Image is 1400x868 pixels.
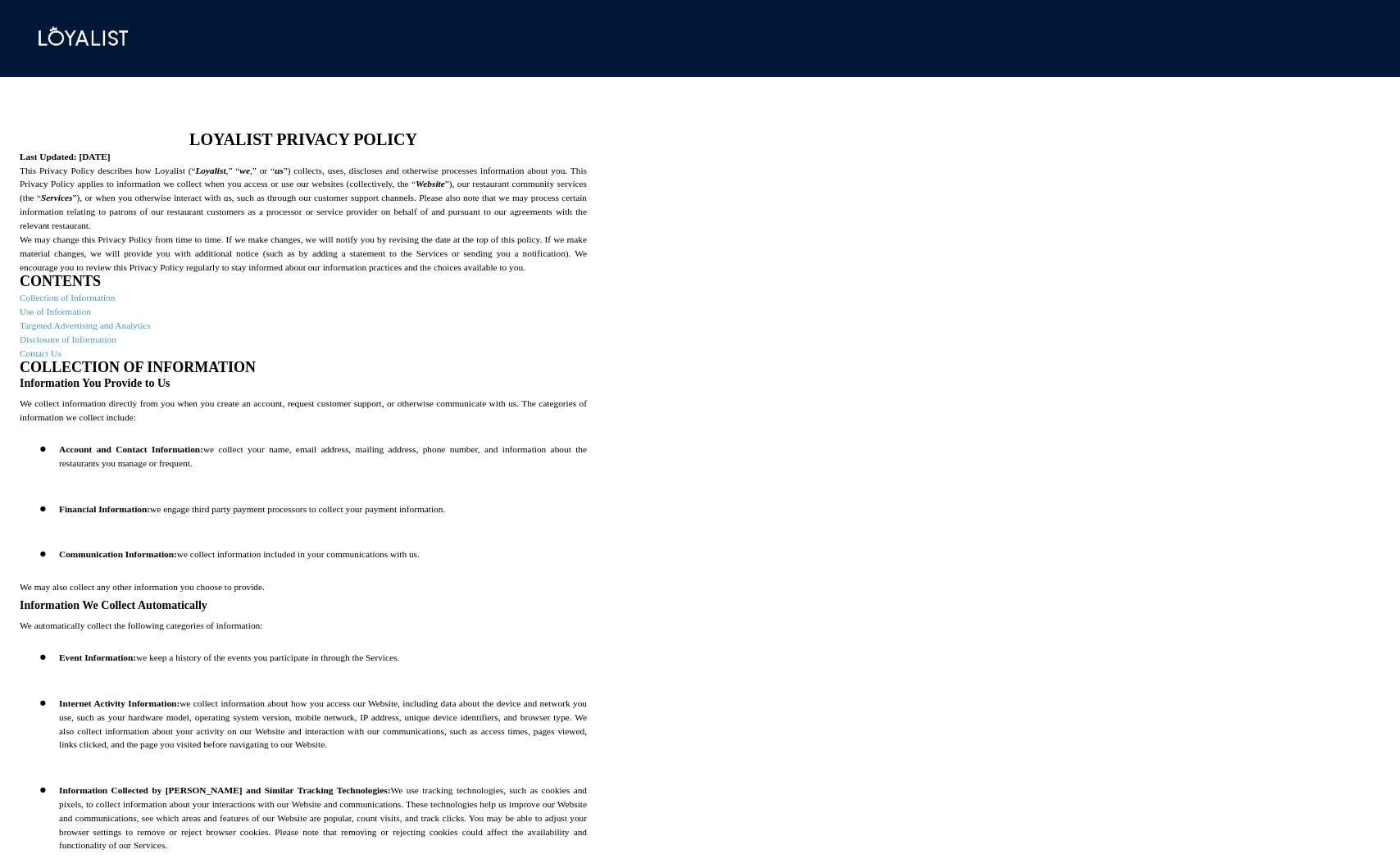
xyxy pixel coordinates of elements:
span: we keep a history of the events you participate in through the Services. [136,652,399,662]
span: Information We Collect Automatically [20,599,207,611]
span: ”) collects, uses, discloses and otherwise processes information about you. This Privacy Policy a... [20,166,587,189]
span: we engage third party payment processors to collect your payment information. [150,504,445,514]
span: we collect information about how you access our Website, including data about the device and netw... [59,698,587,750]
span: Services [41,193,72,202]
span: ”), or when you otherwise interact with us, such as through our customer support channels. Please... [20,193,587,230]
span: we [239,166,250,175]
span: Event Information: [59,652,136,662]
span: Website [416,179,445,189]
span: ,” “ [226,166,240,175]
span: us [275,166,284,175]
span: Internet Activity Information: [59,698,180,708]
span: Use of Information [20,307,91,316]
span: COLLECTION OF INFORMATION [20,359,256,375]
span: Communication Information: [59,549,177,559]
span: Targeted Advertising and Analytics [20,320,151,330]
span: We automatically collect the following categories of information: [20,620,262,630]
span: we collect your name, email address, mailing address, phone number, and information about the res... [59,444,587,468]
span: We collect information directly from you when you create an account, request customer support, or... [20,398,587,422]
span: We may change this Privacy Policy from time to time. If we make changes, we will notify you by re... [20,234,587,272]
span: Information Collected by [PERSON_NAME] and Similar Tracking Technologies: [59,785,390,795]
span: Account and Contact Information: [59,444,203,454]
span: Disclosure of Information [20,334,116,344]
span: Last Updated: [DATE] [20,152,111,161]
span: This Privacy Policy describes how Loyalist (“ [20,166,195,175]
span: LOYALIST PRIVACY POLICY [189,130,417,148]
span: Collection of Information [20,293,115,302]
span: Information You Provide to Us [20,377,170,389]
span: Contact Us [20,348,61,358]
span: We may also collect any other information you choose to provide. [20,582,265,592]
span: CONTENTS [20,273,101,289]
span: Loyalist [195,166,225,175]
span: We use tracking technologies, such as cookies and pixels, to collect information about your inter... [59,785,587,850]
span: Financial Information: [59,504,150,514]
span: we collect information included in your communications with us. [177,549,420,559]
span: ,” or “ [250,166,275,175]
